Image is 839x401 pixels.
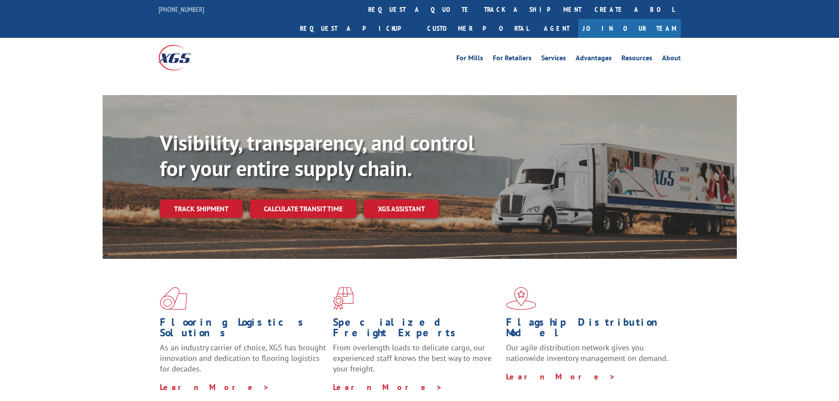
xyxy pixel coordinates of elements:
[621,55,652,64] a: Resources
[160,287,187,310] img: xgs-icon-total-supply-chain-intelligence-red
[333,287,354,310] img: xgs-icon-focused-on-flooring-red
[535,19,578,38] a: Agent
[333,317,499,342] h1: Specialized Freight Experts
[578,19,681,38] a: Join Our Team
[293,19,421,38] a: Request a pickup
[159,5,204,14] a: [PHONE_NUMBER]
[333,382,443,392] a: Learn More >
[576,55,612,64] a: Advantages
[160,129,474,182] b: Visibility, transparency, and control for your entire supply chain.
[541,55,566,64] a: Services
[160,317,326,342] h1: Flooring Logistics Solutions
[506,342,668,363] span: Our agile distribution network gives you nationwide inventory management on demand.
[506,287,536,310] img: xgs-icon-flagship-distribution-model-red
[456,55,483,64] a: For Mills
[160,342,326,374] span: As an industry carrier of choice, XGS has brought innovation and dedication to flooring logistics...
[160,382,270,392] a: Learn More >
[493,55,532,64] a: For Retailers
[250,199,357,218] a: Calculate transit time
[506,317,673,342] h1: Flagship Distribution Model
[421,19,535,38] a: Customer Portal
[333,342,499,382] p: From overlength loads to delicate cargo, our experienced staff knows the best way to move your fr...
[364,199,439,218] a: XGS ASSISTANT
[506,372,616,382] a: Learn More >
[662,55,681,64] a: About
[160,199,243,218] a: Track shipment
